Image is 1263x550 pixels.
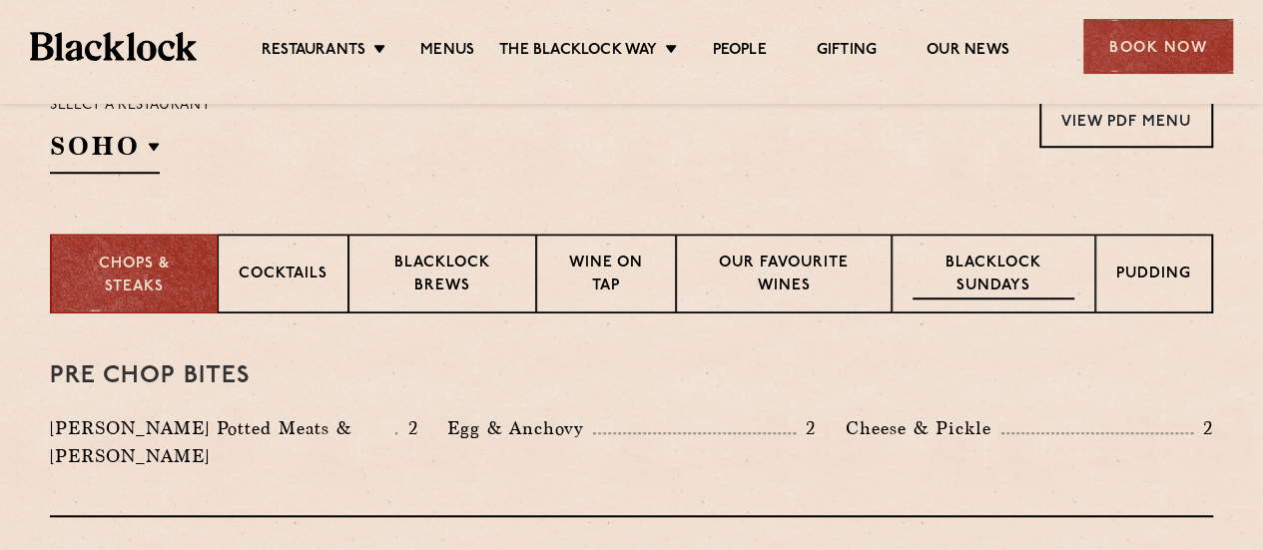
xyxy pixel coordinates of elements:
div: Book Now [1083,19,1233,74]
h3: Pre Chop Bites [50,363,1213,389]
p: Pudding [1116,264,1191,288]
a: View PDF Menu [1039,93,1213,148]
p: Blacklock Brews [369,253,515,299]
p: Chops & Steaks [72,254,197,298]
img: BL_Textured_Logo-footer-cropped.svg [30,32,197,60]
a: Menus [420,41,474,63]
p: 2 [397,415,417,441]
p: Select a restaurant [50,93,211,119]
p: 2 [1193,415,1213,441]
p: Egg & Anchovy [447,414,593,442]
p: Blacklock Sundays [913,253,1074,299]
p: 2 [796,415,816,441]
a: Gifting [817,41,877,63]
p: Wine on Tap [557,253,655,299]
p: Cocktails [239,264,327,288]
a: Restaurants [262,41,365,63]
a: The Blacklock Way [499,41,657,63]
p: Our favourite wines [697,253,870,299]
h2: SOHO [50,129,160,174]
p: Cheese & Pickle [846,414,1001,442]
a: People [712,41,766,63]
a: Our News [927,41,1009,63]
p: [PERSON_NAME] Potted Meats & [PERSON_NAME] [50,414,395,470]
